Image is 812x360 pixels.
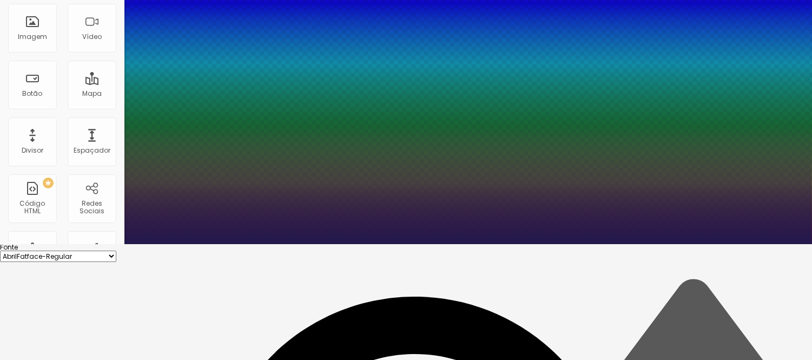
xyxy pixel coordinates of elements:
div: Vídeo [82,33,102,41]
div: Redes Sociais [70,200,113,215]
div: Espaçador [74,147,110,154]
div: Imagem [18,33,47,41]
div: Código HTML [11,200,54,215]
div: Botão [23,90,43,97]
div: Mapa [82,90,102,97]
div: Divisor [22,147,43,154]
